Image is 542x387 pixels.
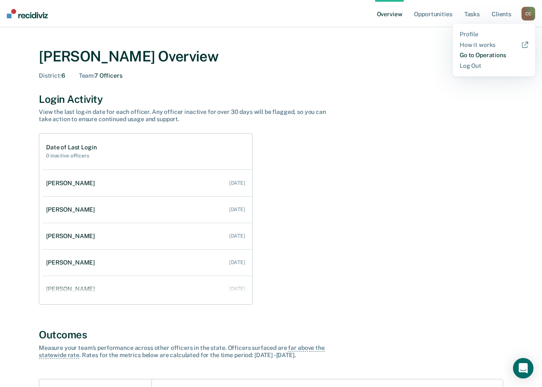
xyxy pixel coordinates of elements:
div: Outcomes [39,329,503,341]
div: Measure your team’s performance across other officer s in the state. Officer s surfaced are . Rat... [39,344,338,359]
div: View the last log-in date for each officer. Any officer inactive for over 30 days will be flagged... [39,108,338,123]
div: Open Intercom Messenger [513,358,533,378]
h2: 0 inactive officers [46,153,96,159]
div: [PERSON_NAME] Overview [39,48,503,65]
a: Log Out [460,62,528,70]
button: CC [522,7,535,20]
span: Team : [79,72,94,79]
div: [DATE] [229,180,245,186]
a: [PERSON_NAME] [DATE] [43,250,252,275]
a: [PERSON_NAME] [DATE] [43,277,252,301]
a: Go to Operations [460,52,528,59]
div: 6 [39,72,65,79]
div: [PERSON_NAME] [46,285,98,293]
a: How it works [460,41,528,49]
div: [PERSON_NAME] [46,233,98,240]
a: [PERSON_NAME] [DATE] [43,198,252,222]
div: [PERSON_NAME] [46,259,98,266]
span: far above the statewide rate [39,344,325,359]
div: [DATE] [229,233,245,239]
div: Login Activity [39,93,503,105]
div: [DATE] [229,259,245,265]
span: District : [39,72,61,79]
h1: Date of Last Login [46,144,96,151]
a: [PERSON_NAME] [DATE] [43,224,252,248]
div: [PERSON_NAME] [46,206,98,213]
img: Recidiviz [7,9,48,18]
div: [PERSON_NAME] [46,180,98,187]
div: [DATE] [229,207,245,212]
a: Profile [460,31,528,38]
div: C C [522,7,535,20]
a: [PERSON_NAME] [DATE] [43,171,252,195]
div: [DATE] [229,286,245,292]
div: 7 Officers [79,72,122,79]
